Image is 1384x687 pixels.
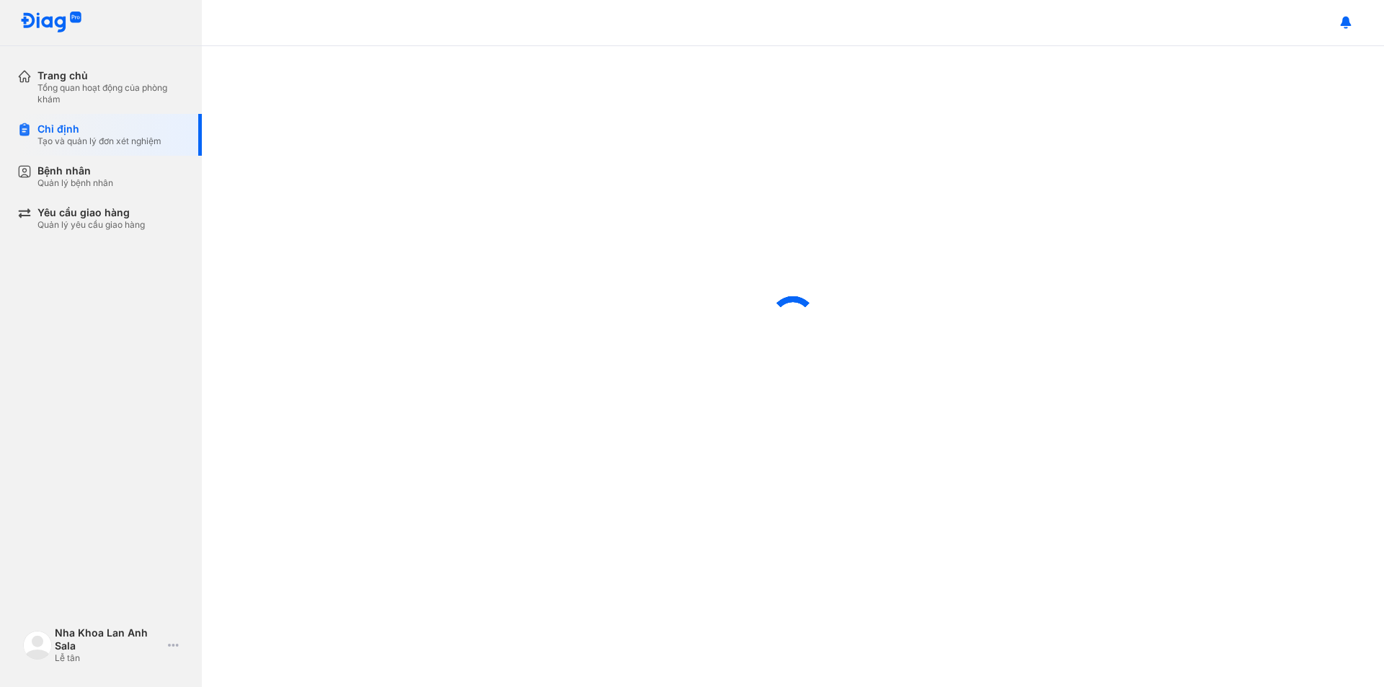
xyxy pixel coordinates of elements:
[37,123,161,136] div: Chỉ định
[37,136,161,147] div: Tạo và quản lý đơn xét nghiệm
[23,631,52,660] img: logo
[37,219,145,231] div: Quản lý yêu cầu giao hàng
[37,206,145,219] div: Yêu cầu giao hàng
[37,164,113,177] div: Bệnh nhân
[55,626,162,652] div: Nha Khoa Lan Anh Sala
[37,82,185,105] div: Tổng quan hoạt động của phòng khám
[37,69,185,82] div: Trang chủ
[37,177,113,189] div: Quản lý bệnh nhân
[20,12,82,34] img: logo
[55,652,162,664] div: Lễ tân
